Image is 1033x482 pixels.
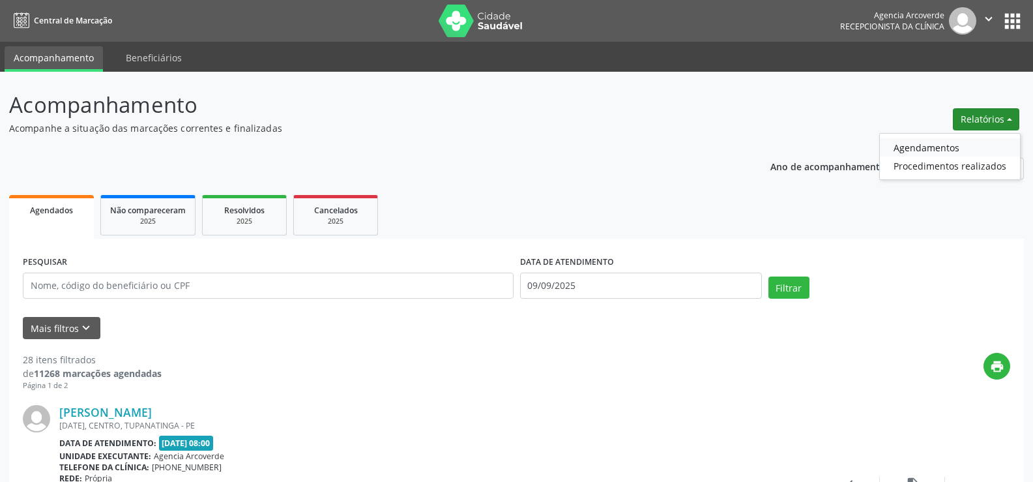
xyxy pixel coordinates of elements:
i: keyboard_arrow_down [79,321,93,335]
button: Mais filtroskeyboard_arrow_down [23,317,100,340]
img: img [949,7,976,35]
span: Agencia Arcoverde [154,451,224,462]
span: Resolvidos [224,205,265,216]
p: Ano de acompanhamento [770,158,886,174]
span: Cancelados [314,205,358,216]
span: Recepcionista da clínica [840,21,944,32]
b: Data de atendimento: [59,438,156,449]
input: Nome, código do beneficiário ou CPF [23,273,514,299]
div: 2025 [303,217,368,226]
input: Selecione um intervalo [520,273,762,299]
span: Agendados [30,205,73,216]
b: Telefone da clínica: [59,462,149,473]
div: 2025 [212,217,277,226]
label: PESQUISAR [23,252,67,273]
div: Agencia Arcoverde [840,10,944,21]
div: Página 1 de 2 [23,380,162,391]
i: print [990,359,1004,374]
div: [DATE], CENTRO, TUPANATINGA - PE [59,420,815,431]
div: 28 itens filtrados [23,353,162,367]
i:  [982,12,996,26]
p: Acompanhe a situação das marcações correntes e finalizadas [9,121,720,135]
button: print [983,353,1010,380]
span: Central de Marcação [34,15,112,26]
b: Unidade executante: [59,451,151,462]
div: 2025 [110,217,186,226]
span: [PHONE_NUMBER] [152,462,222,473]
strong: 11268 marcações agendadas [34,367,162,380]
a: Beneficiários [117,46,191,69]
a: Procedimentos realizados [880,157,1020,175]
div: de [23,367,162,380]
span: [DATE] 08:00 [159,436,214,451]
img: img [23,405,50,432]
ul: Relatórios [879,133,1021,180]
a: [PERSON_NAME] [59,405,152,419]
button: Relatórios [953,108,1019,130]
a: Agendamentos [880,138,1020,157]
a: Central de Marcação [9,10,112,31]
label: DATA DE ATENDIMENTO [520,252,614,273]
span: Não compareceram [110,205,186,216]
button: Filtrar [768,277,809,299]
button: apps [1001,10,1024,33]
button:  [976,7,1001,35]
p: Acompanhamento [9,89,720,121]
a: Acompanhamento [5,46,103,72]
